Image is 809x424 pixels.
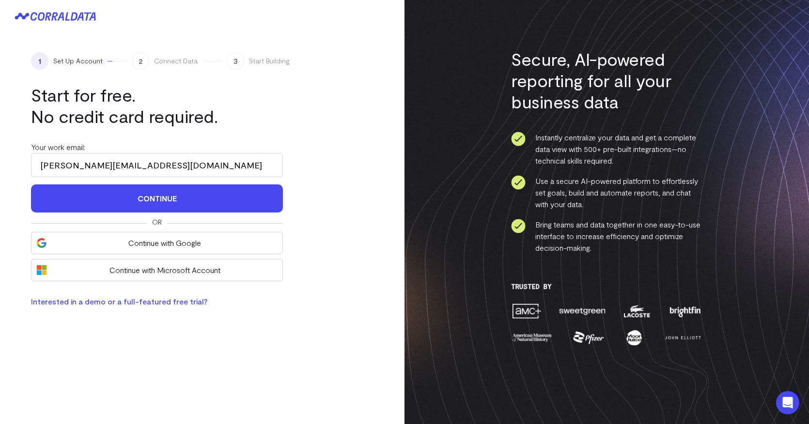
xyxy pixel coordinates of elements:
button: Continue [31,184,283,212]
h3: Secure, AI-powered reporting for all your business data [511,48,702,112]
a: Interested in a demo or a full-featured free trial? [31,297,207,306]
label: Your work email: [31,142,85,151]
input: Enter your work email address [31,153,283,177]
span: 3 [227,52,244,70]
span: Or [152,217,162,227]
span: 2 [132,52,149,70]
span: Start Building [249,56,290,66]
button: Continue with Google [31,232,283,254]
span: Set Up Account [53,56,103,66]
li: Bring teams and data together in one easy-to-use interface to increase efficiency and optimize de... [511,219,702,254]
span: Continue with Microsoft Account [52,264,278,276]
button: Continue with Microsoft Account [31,259,283,281]
span: 1 [31,52,48,70]
div: Open Intercom Messenger [776,391,799,414]
li: Use a secure AI-powered platform to effortlessly set goals, build and automate reports, and chat ... [511,175,702,210]
h1: Start for free. No credit card required. [31,84,283,127]
span: Continue with Google [52,237,278,249]
li: Instantly centralize your data and get a complete data view with 500+ pre-built integrations—no t... [511,132,702,167]
h3: Trusted By [511,283,702,290]
span: Connect Data [154,56,198,66]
